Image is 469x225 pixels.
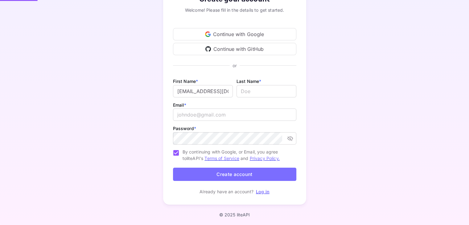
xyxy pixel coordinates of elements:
[237,85,296,97] input: Doe
[219,212,250,217] p: © 2025 liteAPI
[173,168,296,181] button: Create account
[173,43,296,55] div: Continue with GitHub
[250,156,280,161] a: Privacy Policy.
[173,102,187,108] label: Email
[200,188,253,195] p: Already have an account?
[256,189,269,194] a: Log in
[204,156,239,161] a: Terms of Service
[173,7,296,13] div: Welcome! Please fill in the details to get started.
[237,79,261,84] label: Last Name
[173,28,296,40] div: Continue with Google
[173,79,198,84] label: First Name
[173,126,196,131] label: Password
[183,149,291,162] span: By continuing with Google, or Email, you agree to liteAPI's and
[173,85,233,97] input: John
[173,108,296,121] input: johndoe@gmail.com
[285,133,296,144] button: toggle password visibility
